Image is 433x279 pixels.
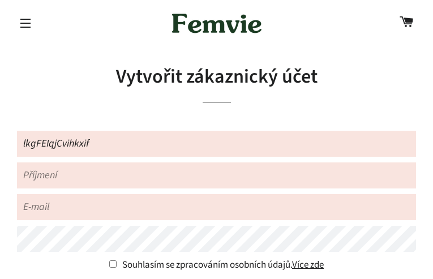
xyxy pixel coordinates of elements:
h1: Vytvořit zákaznický účet [17,63,416,91]
input: Příjmení [17,162,416,188]
a: Více zde [292,258,324,272]
input: Jméno [17,131,416,157]
input: E-mail [17,194,416,220]
img: Femvie [166,6,268,41]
